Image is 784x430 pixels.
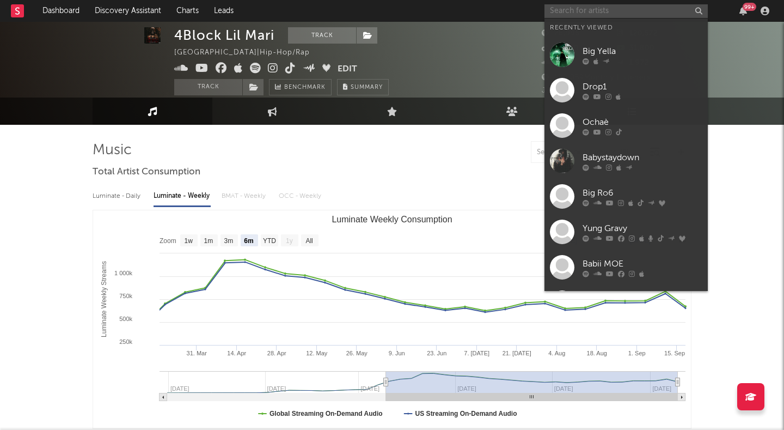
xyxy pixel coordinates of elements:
button: Edit [338,63,357,76]
div: Yung Gravy [583,222,702,235]
span: 5,499 [542,59,575,66]
div: Luminate - Daily [93,187,143,205]
text: 7. [DATE] [464,350,489,356]
div: Babii MOE [583,257,702,270]
text: 1. Sep [628,350,646,356]
a: Yung Gravy [544,214,708,250]
text: 26. May [346,350,368,356]
text: 28. Apr [267,350,286,356]
span: 190,059 Monthly Listeners [542,74,651,81]
a: Ochaè [544,108,708,143]
button: Track [288,27,356,44]
div: Babystaydown [583,151,702,164]
text: 18. Aug [587,350,607,356]
input: Search by song name or URL [531,148,646,157]
text: Luminate Weekly Consumption [332,215,452,224]
svg: Luminate Weekly Consumption [93,210,691,428]
input: Search for artists [544,4,708,18]
a: Babystaydown [544,143,708,179]
div: Recently Viewed [550,21,702,34]
text: YTD [263,237,276,245]
text: 9. Jun [389,350,405,356]
text: 750k [119,293,132,299]
text: 1m [204,237,213,245]
text: 23. Jun [427,350,446,356]
text: Global Streaming On-Demand Audio [269,410,383,417]
text: US Streaming On-Demand Audio [415,410,517,417]
text: 12. May [306,350,328,356]
text: Zoom [160,237,176,245]
a: Babii MOE [544,250,708,285]
span: 26,995 [542,30,580,37]
div: Ochaè [583,116,702,129]
div: 99 + [743,3,756,11]
text: 14. Apr [227,350,246,356]
text: 1 000k [114,270,133,276]
text: 1w [185,237,193,245]
text: 31. Mar [187,350,207,356]
text: Luminate Weekly Streams [100,261,108,337]
span: Summary [351,84,383,90]
a: Big Ro6 [544,179,708,214]
a: [PERSON_NAME] [544,285,708,320]
text: 500k [119,316,132,322]
text: 4. Aug [548,350,565,356]
text: All [305,237,313,245]
button: Track [174,79,242,95]
text: 15. Sep [664,350,685,356]
text: 1y [286,237,293,245]
button: 99+ [739,7,747,15]
span: Jump Score: 84.9 [542,87,607,94]
div: Drop1 [583,80,702,93]
div: Luminate - Weekly [154,187,211,205]
span: Total Artist Consumption [93,166,200,179]
span: Benchmark [284,81,326,94]
text: 21. [DATE] [503,350,531,356]
text: 3m [224,237,234,245]
a: Drop1 [544,72,708,108]
div: Big Ro6 [583,186,702,199]
text: 6m [244,237,253,245]
button: Summary [337,79,389,95]
a: Benchmark [269,79,332,95]
div: 4Block Lil Mari [174,27,274,44]
a: Big Yella [544,37,708,72]
div: Big Yella [583,45,702,58]
text: 250k [119,338,132,345]
div: [GEOGRAPHIC_DATA] | Hip-Hop/Rap [174,46,322,59]
span: 11,000 [542,45,579,52]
